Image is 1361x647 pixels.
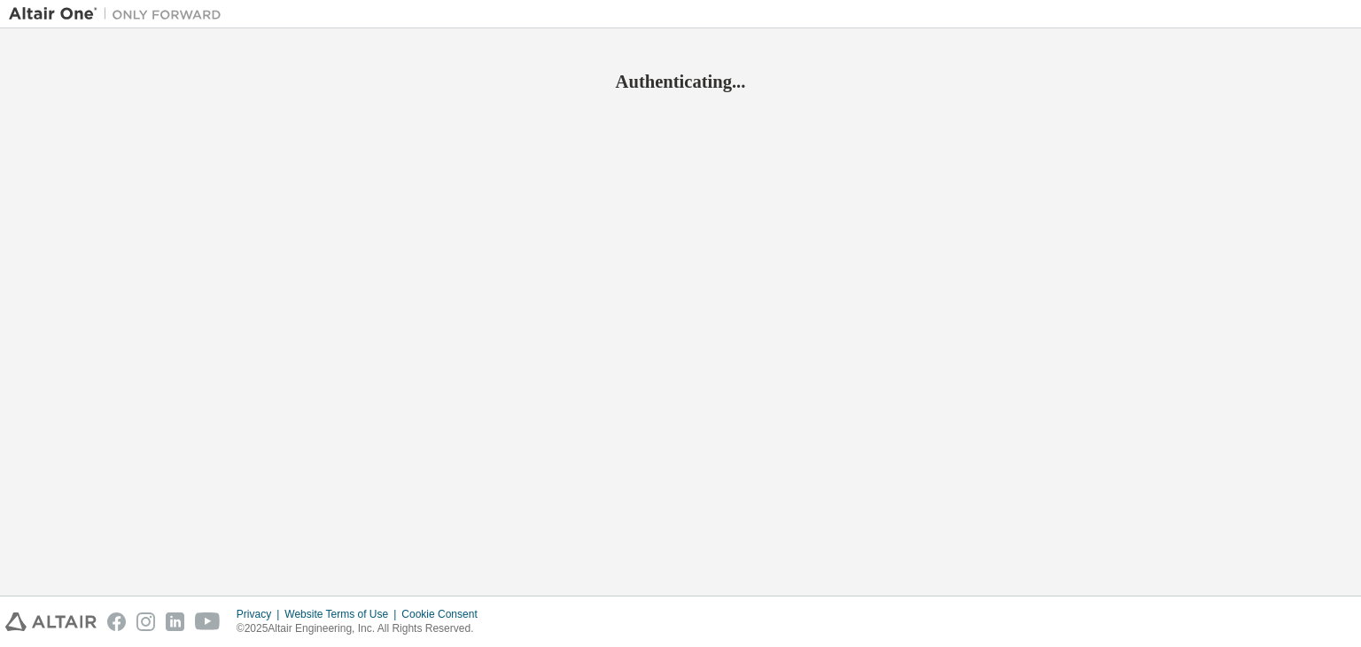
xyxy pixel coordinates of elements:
[195,612,221,631] img: youtube.svg
[5,612,97,631] img: altair_logo.svg
[237,607,284,621] div: Privacy
[166,612,184,631] img: linkedin.svg
[136,612,155,631] img: instagram.svg
[401,607,487,621] div: Cookie Consent
[9,70,1352,93] h2: Authenticating...
[107,612,126,631] img: facebook.svg
[284,607,401,621] div: Website Terms of Use
[237,621,488,636] p: © 2025 Altair Engineering, Inc. All Rights Reserved.
[9,5,230,23] img: Altair One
